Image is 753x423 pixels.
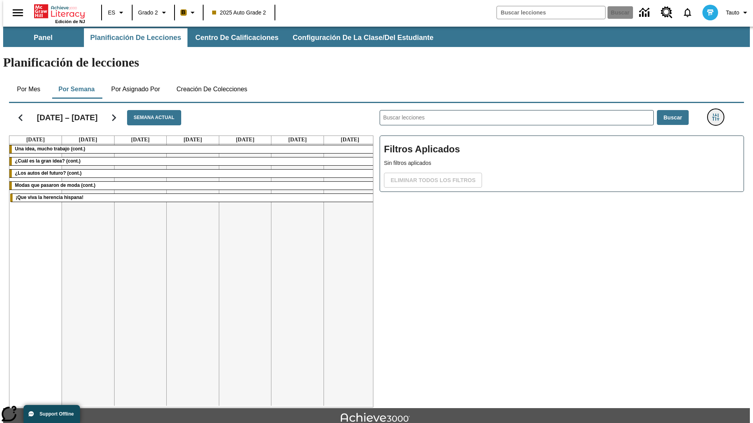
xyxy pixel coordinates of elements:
[177,5,200,20] button: Boost El color de la clase es anaranjado claro. Cambiar el color de la clase.
[127,110,181,125] button: Semana actual
[84,28,187,47] button: Planificación de lecciones
[37,113,98,122] h2: [DATE] – [DATE]
[708,109,724,125] button: Menú lateral de filtros
[677,2,698,23] a: Notificaciones
[4,28,82,47] button: Panel
[16,195,84,200] span: ¡Que viva la herencia hispana!
[104,108,124,128] button: Seguir
[77,136,99,144] a: 16 de septiembre de 2025
[9,145,376,153] div: Una idea, mucho trabajo (cont.)
[182,136,204,144] a: 18 de septiembre de 2025
[635,2,656,23] a: Centro de información
[3,27,750,47] div: Subbarra de navegación
[9,80,48,99] button: Por mes
[339,136,361,144] a: 21 de septiembre de 2025
[373,100,744,407] div: Buscar
[6,1,29,24] button: Abrir el menú lateral
[189,28,285,47] button: Centro de calificaciones
[3,100,373,407] div: Calendario
[129,136,151,144] a: 17 de septiembre de 2025
[11,108,31,128] button: Regresar
[657,110,689,125] button: Buscar
[698,2,723,23] button: Escoja un nuevo avatar
[656,2,677,23] a: Centro de recursos, Se abrirá en una pestaña nueva.
[726,9,739,17] span: Tauto
[10,194,375,202] div: ¡Que viva la herencia hispana!
[138,9,158,17] span: Grado 2
[34,3,85,24] div: Portada
[234,136,256,144] a: 19 de septiembre de 2025
[55,19,85,24] span: Edición de NJ
[15,183,95,188] span: Modas que pasaron de moda (cont.)
[15,170,82,176] span: ¿Los autos del futuro? (cont.)
[182,7,186,17] span: B
[15,146,85,152] span: Una idea, mucho trabajo (cont.)
[15,158,80,164] span: ¿Cuál es la gran idea? (cont.)
[287,136,308,144] a: 20 de septiembre de 2025
[384,159,740,167] p: Sin filtros aplicados
[384,140,740,159] h2: Filtros Aplicados
[9,182,376,190] div: Modas que pasaron de moda (cont.)
[380,136,744,192] div: Filtros Aplicados
[3,55,750,70] h1: Planificación de lecciones
[108,9,115,17] span: ES
[52,80,101,99] button: Por semana
[34,4,85,19] a: Portada
[25,136,46,144] a: 15 de septiembre de 2025
[380,110,653,125] input: Buscar lecciones
[104,5,129,20] button: Lenguaje: ES, Selecciona un idioma
[497,6,605,19] input: Buscar campo
[3,28,440,47] div: Subbarra de navegación
[135,5,172,20] button: Grado: Grado 2, Elige un grado
[24,405,80,423] button: Support Offline
[105,80,166,99] button: Por asignado por
[286,28,440,47] button: Configuración de la clase/del estudiante
[170,80,254,99] button: Creación de colecciones
[702,5,718,20] img: avatar image
[723,5,753,20] button: Perfil/Configuración
[9,170,376,177] div: ¿Los autos del futuro? (cont.)
[212,9,266,17] span: 2025 Auto Grade 2
[40,411,74,417] span: Support Offline
[9,157,376,165] div: ¿Cuál es la gran idea? (cont.)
